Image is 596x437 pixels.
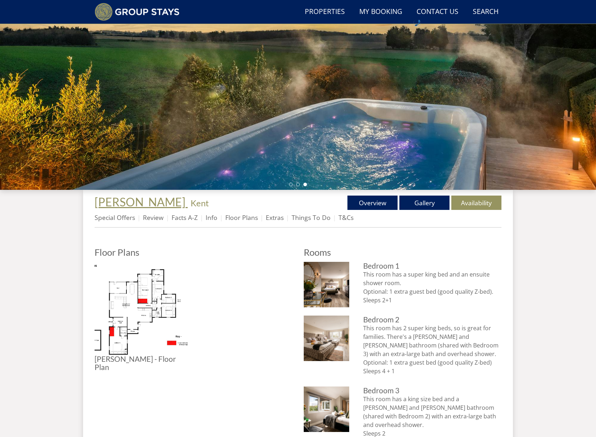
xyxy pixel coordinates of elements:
img: Bedroom 1 [304,262,349,307]
h3: Bedroom 2 [363,316,501,324]
p: This room has 2 super king beds, so is great for families. There's a [PERSON_NAME] and [PERSON_NA... [363,324,501,375]
a: Properties [302,4,348,20]
a: Things To Do [292,213,331,222]
a: Extras [266,213,284,222]
a: Contact Us [414,4,461,20]
a: Gallery [399,196,450,210]
a: Special Offers [95,213,135,222]
a: Facts A-Z [172,213,198,222]
a: Availability [451,196,501,210]
a: Search [470,4,501,20]
img: hfpfyWBK5wQHBAGPgDf9c6qAYOxxMAAAAASUVORK5CYII= [415,20,420,26]
a: Overview [347,196,398,210]
a: Review [143,213,164,222]
h2: Floor Plans [95,247,292,257]
h3: [PERSON_NAME] - Floor Plan [95,355,188,371]
a: Kent [191,198,209,208]
a: Floor Plans [225,213,258,222]
h3: Bedroom 1 [363,262,501,270]
span: - [188,198,209,208]
img: Bedroom 3 [304,386,349,432]
span: [PERSON_NAME] [95,195,186,209]
a: [PERSON_NAME] [95,195,188,209]
h2: Rooms [304,247,501,257]
a: My Booking [356,4,405,20]
p: This room has a super king bed and an ensuite shower room. Optional: 1 extra guest bed (good qual... [363,270,501,304]
a: T&Cs [338,213,354,222]
img: Bellus - Floor Plan [95,262,188,355]
img: Group Stays [95,3,179,21]
h3: Bedroom 3 [363,386,501,395]
div: Call: 01823 662231 [414,20,420,26]
a: Info [206,213,217,222]
img: Bedroom 2 [304,316,349,361]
